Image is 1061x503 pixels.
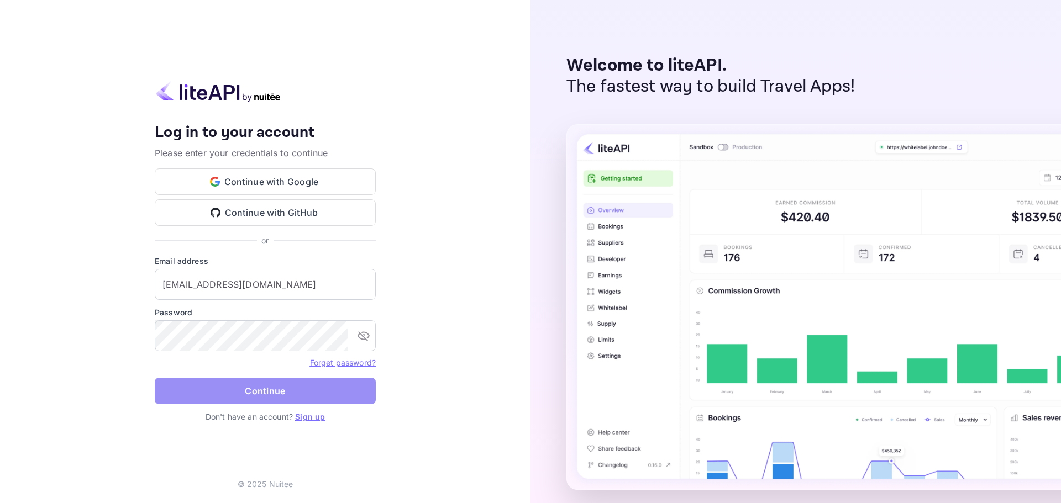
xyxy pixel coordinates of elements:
[155,146,376,160] p: Please enter your credentials to continue
[155,81,282,102] img: liteapi
[155,269,376,300] input: Enter your email address
[155,306,376,318] label: Password
[566,76,855,97] p: The fastest way to build Travel Apps!
[155,199,376,226] button: Continue with GitHub
[261,235,269,246] p: or
[155,123,376,142] h4: Log in to your account
[295,412,325,421] a: Sign up
[566,55,855,76] p: Welcome to liteAPI.
[353,325,375,347] button: toggle password visibility
[238,478,293,490] p: © 2025 Nuitee
[155,411,376,422] p: Don't have an account?
[155,378,376,404] button: Continue
[155,255,376,267] label: Email address
[310,358,376,367] a: Forget password?
[310,357,376,368] a: Forget password?
[155,168,376,195] button: Continue with Google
